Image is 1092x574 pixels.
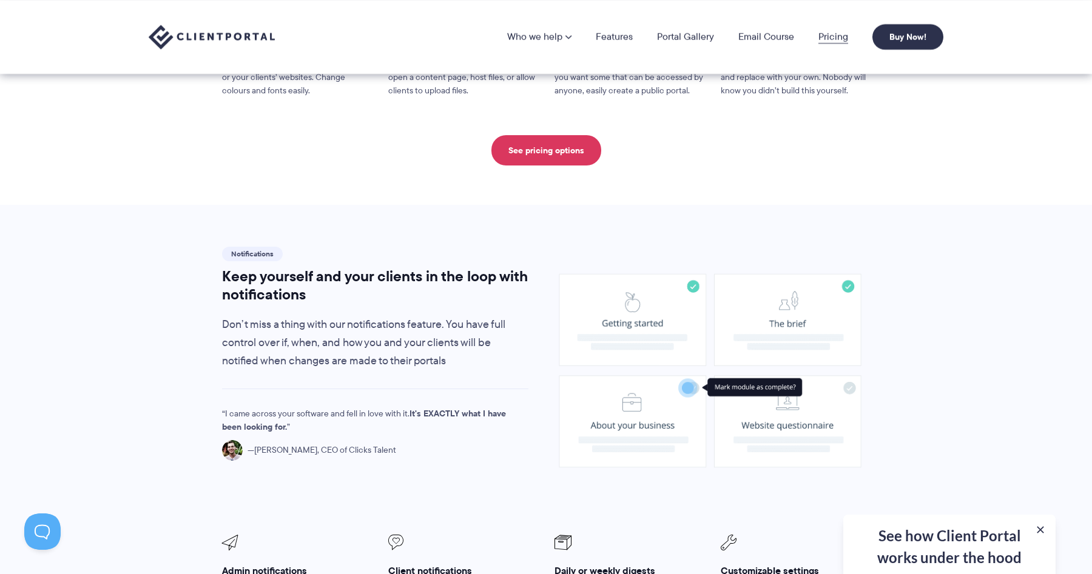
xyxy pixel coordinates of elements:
h2: Keep yourself and your clients in the loop with notifications [222,267,528,304]
p: Each module can either link to a URL, open a content page, host files, or allow clients to upload... [388,58,538,98]
iframe: Toggle Customer Support [24,513,61,550]
a: Who we help [507,32,571,42]
a: Buy Now! [872,24,943,50]
strong: It's EXACTLY what I have been looking for. [222,407,506,433]
a: Portal Gallery [657,32,714,42]
a: Pricing [818,32,848,42]
a: See pricing options [491,135,601,165]
span: [PERSON_NAME], CEO of Clicks Talent [248,444,396,457]
p: Brand your portals to match either your or your clients’ websites. Change colours and fonts easily. [222,58,371,98]
p: Don’t miss a thing with our notifications feature. You have full control over if, when, and how y... [222,316,528,370]
a: Features [596,32,633,42]
a: Email Course [738,32,794,42]
p: Easily remove Client Portal branding and replace with your own. Nobody will know you didn’t build... [721,58,870,98]
span: Notifications [222,247,283,261]
p: By default all portals are private. But if you want some that can be accessed by anyone, easily c... [554,58,704,98]
p: I came across your software and fell in love with it. [222,407,507,434]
